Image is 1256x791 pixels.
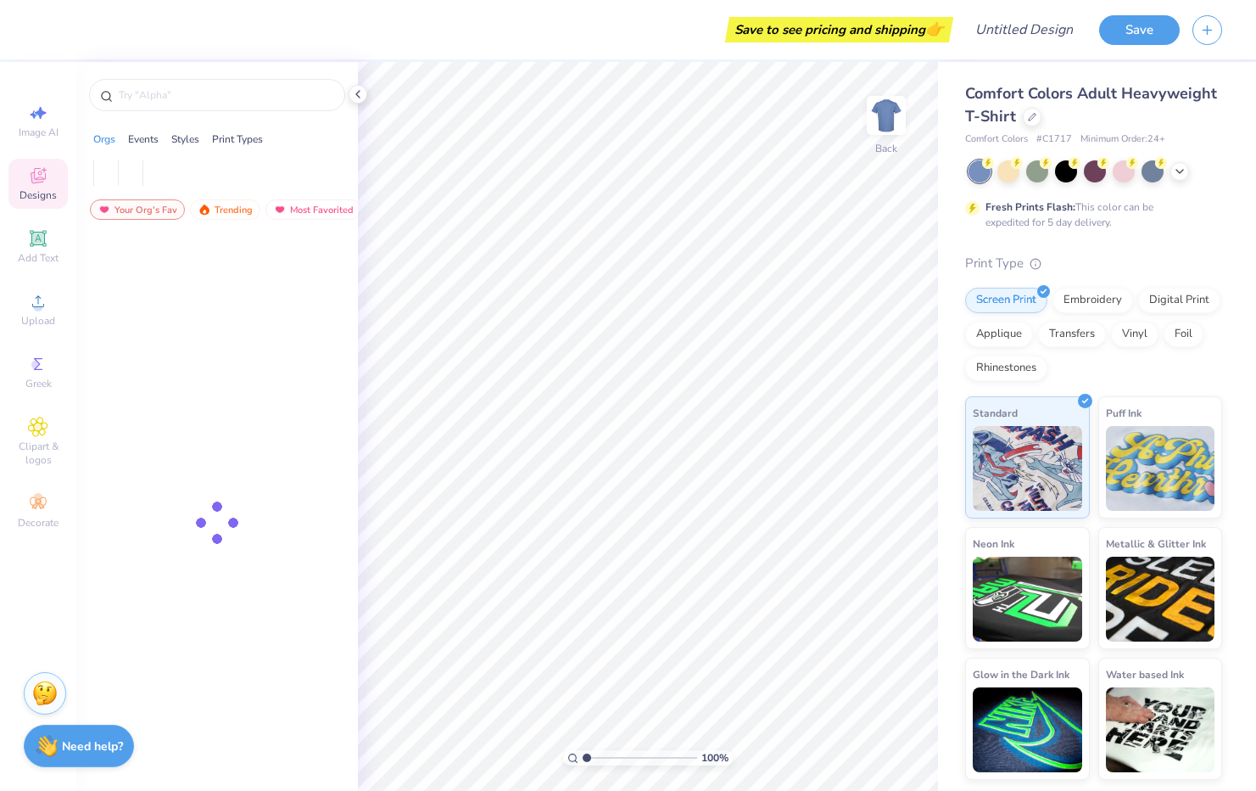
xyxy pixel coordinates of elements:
span: Comfort Colors [965,132,1028,147]
span: Metallic & Glitter Ink [1106,535,1206,553]
div: Styles [171,132,199,147]
div: Orgs [93,132,115,147]
span: Image AI [19,126,59,139]
button: Save [1099,15,1180,45]
div: Rhinestones [965,356,1047,381]
strong: Need help? [62,738,123,755]
span: Clipart & logos [8,440,68,467]
div: Your Org's Fav [90,199,185,220]
img: Water based Ink [1106,687,1215,772]
span: Glow in the Dark Ink [973,665,1069,683]
div: Save to see pricing and shipping [729,17,949,42]
img: Puff Ink [1106,426,1215,511]
div: Digital Print [1138,288,1220,313]
div: Embroidery [1052,288,1133,313]
span: Neon Ink [973,535,1014,553]
span: 100 % [701,750,728,766]
div: This color can be expedited for 5 day delivery. [985,199,1194,230]
div: Foil [1164,322,1203,347]
div: Vinyl [1111,322,1158,347]
span: Decorate [18,516,59,530]
span: # C1717 [1036,132,1072,147]
input: Untitled Design [962,13,1086,47]
img: most_fav.gif [273,204,287,216]
span: Minimum Order: 24 + [1080,132,1165,147]
div: Transfers [1038,322,1106,347]
span: Puff Ink [1106,404,1142,422]
div: Most Favorited [265,199,361,220]
div: Print Types [212,132,263,147]
input: Try "Alpha" [117,87,334,104]
img: Metallic & Glitter Ink [1106,557,1215,642]
div: Events [128,132,159,147]
div: Print Type [965,254,1222,273]
span: Water based Ink [1106,665,1184,683]
img: Standard [973,426,1082,511]
div: Screen Print [965,288,1047,313]
span: Designs [20,188,57,202]
span: Greek [25,377,52,390]
img: Glow in the Dark Ink [973,687,1082,772]
span: Add Text [18,251,59,265]
img: trending.gif [198,204,211,216]
span: Comfort Colors Adult Heavyweight T-Shirt [965,83,1217,126]
img: most_fav.gif [98,204,111,216]
div: Back [875,141,897,156]
div: Trending [190,199,260,220]
span: Standard [973,404,1018,422]
span: Upload [21,314,55,328]
img: Neon Ink [973,557,1082,642]
span: 👉 [925,19,944,39]
img: Back [869,98,903,132]
div: Applique [965,322,1033,347]
strong: Fresh Prints Flash: [985,200,1075,214]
